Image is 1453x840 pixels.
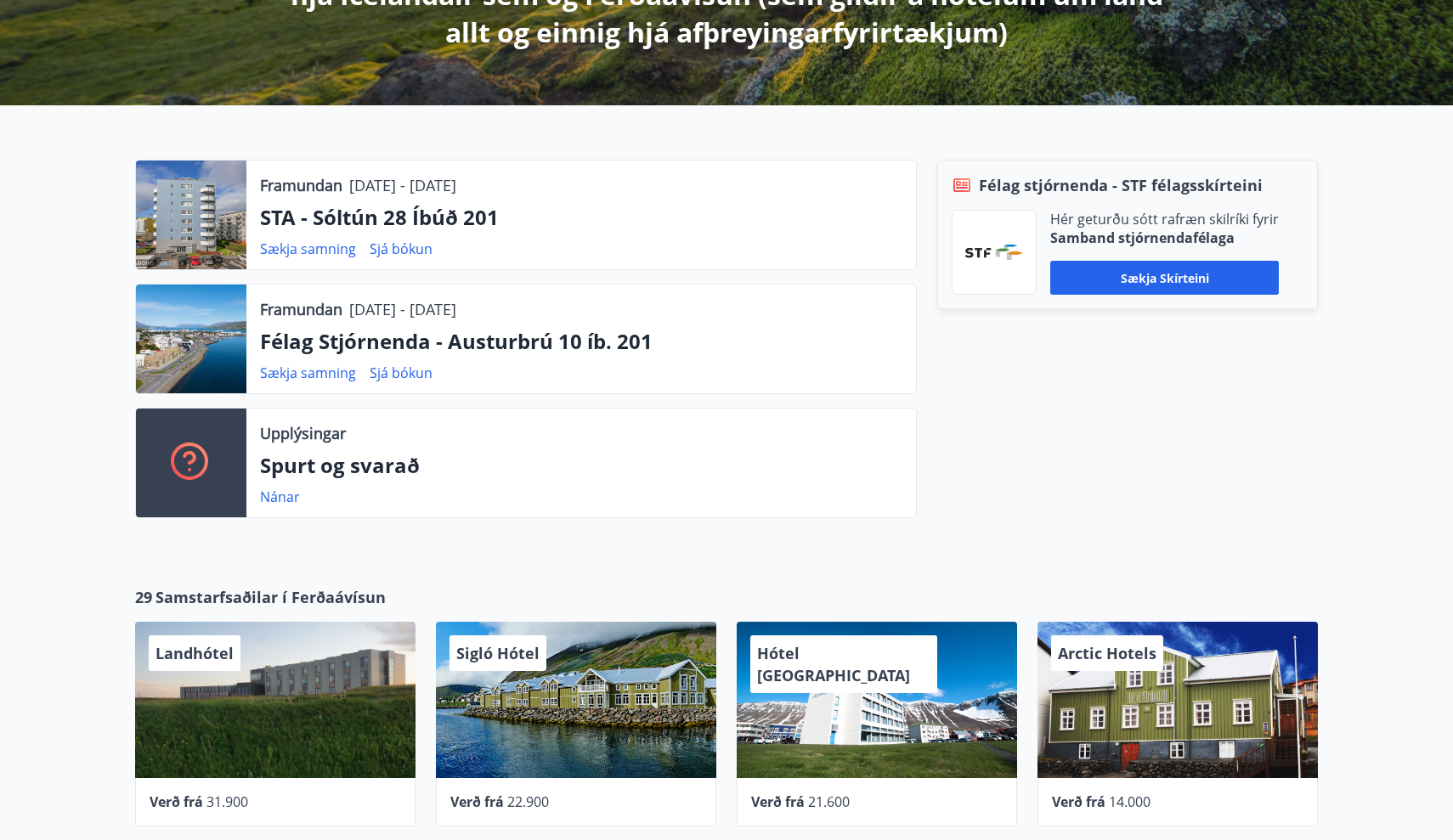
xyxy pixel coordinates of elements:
[260,364,356,382] a: Sækja samning
[150,792,203,811] span: Verð frá
[260,298,342,320] p: Framundan
[260,451,902,480] p: Spurt og svarað
[1058,643,1156,663] span: Arctic Hotels
[1109,792,1151,811] span: 14.000
[751,792,805,811] span: Verð frá
[260,203,902,232] p: STA - Sóltún 28 Íbúð 201
[507,792,549,811] span: 22.900
[1050,210,1279,228] p: Hér geturðu sótt rafræn skilríki fyrir
[349,174,456,196] p: [DATE] - [DATE]
[456,643,540,663] span: Sigló Hótel
[370,240,433,258] a: Sjá bókun
[260,327,902,356] p: Félag Stjórnenda - Austurbrú 10 íb. 201
[1050,261,1279,295] button: Sækja skírteini
[1050,228,1279,247] p: Samband stjórnendafélaga
[370,364,433,382] a: Sjá bókun
[260,422,346,444] p: Upplýsingar
[260,240,356,258] a: Sækja samning
[260,174,342,196] p: Framundan
[1052,792,1105,811] span: Verð frá
[979,174,1263,196] span: Félag stjórnenda - STF félagsskírteini
[135,586,152,608] span: 29
[965,245,1023,260] img: vjCaq2fThgY3EUYqSgpjEiBg6WP39ov69hlhuPVN.png
[206,792,248,811] span: 31.900
[808,792,850,811] span: 21.600
[155,586,386,608] span: Samstarfsaðilar í Ferðaávísun
[260,488,300,506] a: Nánar
[155,643,234,663] span: Landhótel
[450,792,504,811] span: Verð frá
[349,298,456,320] p: [DATE] - [DATE]
[757,643,910,685] span: Hótel [GEOGRAPHIC_DATA]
